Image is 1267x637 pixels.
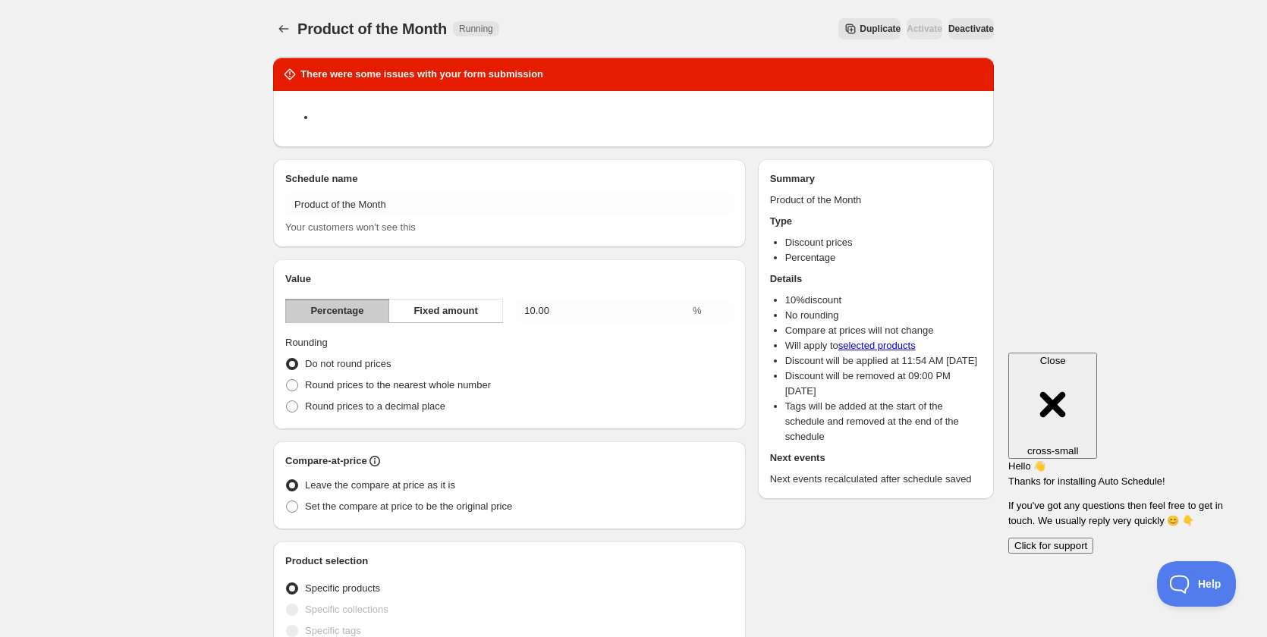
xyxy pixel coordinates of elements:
[285,299,389,323] button: Percentage
[285,337,328,348] span: Rounding
[297,20,447,37] span: Product of the Month
[785,399,982,444] li: Tags will be added at the start of the schedule and removed at the end of the schedule
[1157,561,1237,607] iframe: Help Scout Beacon - Open
[785,293,982,308] li: 10 % discount
[413,303,478,318] span: Fixed amount
[770,193,982,208] p: Product of the Month
[770,171,982,187] h2: Summary
[305,400,445,412] span: Round prices to a decimal place
[948,23,994,35] span: Deactivate
[305,500,512,512] span: Set the compare at price to be the original price
[285,171,734,187] h2: Schedule name
[785,353,982,369] li: Discount will be applied at 11:54 AM [DATE]
[948,18,994,39] button: Deactivate
[785,308,982,323] li: No rounding
[1001,336,1245,561] iframe: Help Scout Beacon - Messages and Notifications
[770,450,982,466] h2: Next events
[310,303,363,318] span: Percentage
[785,323,982,338] li: Compare at prices will not change
[285,554,734,569] h2: Product selection
[285,453,367,469] h2: Compare-at-price
[273,18,294,39] button: Schedules
[305,582,380,594] span: Specific products
[300,67,543,82] h2: There were some issues with your form submission
[770,271,982,287] h2: Details
[838,340,916,351] a: selected products
[785,235,982,250] li: Discount prices
[770,214,982,229] h2: Type
[785,338,982,353] li: Will apply to
[860,23,901,35] span: Duplicate
[770,472,982,487] p: Next events recalculated after schedule saved
[305,625,361,636] span: Specific tags
[388,299,503,323] button: Fixed amount
[785,250,982,265] li: Percentage
[838,18,901,39] button: Secondary action label
[693,305,702,316] span: %
[459,23,493,35] span: Running
[305,379,491,391] span: Round prices to the nearest whole number
[305,479,455,491] span: Leave the compare at price as it is
[305,358,391,369] span: Do not round prices
[785,369,982,399] li: Discount will be removed at 09:00 PM [DATE]
[305,604,388,615] span: Specific collections
[285,271,734,287] h2: Value
[285,221,416,233] span: Your customers won't see this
